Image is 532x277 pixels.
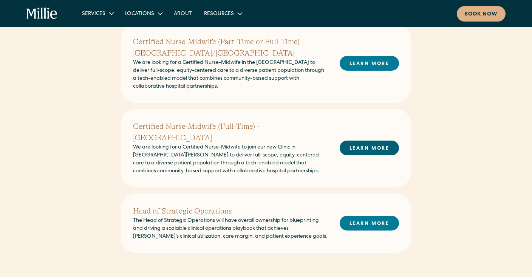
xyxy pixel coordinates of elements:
h2: Head of Strategic Operations [133,206,328,217]
div: Services [82,10,105,18]
div: Resources [198,7,247,20]
div: Locations [125,10,154,18]
div: Resources [204,10,234,18]
a: LEARN MORE [340,56,399,71]
p: We are looking for a Certified Nurse-Midwife to join our new Clinic in [GEOGRAPHIC_DATA][PERSON_N... [133,144,328,175]
a: LEARN MORE [340,141,399,155]
div: Book now [464,11,498,19]
p: The Head of Strategic Operations will have overall ownership for blueprinting and driving a scala... [133,217,328,241]
div: Services [76,7,119,20]
div: Locations [119,7,168,20]
h2: Certified Nurse-Midwife (Part-Time or Full-Time) - [GEOGRAPHIC_DATA]/[GEOGRAPHIC_DATA] [133,36,328,59]
a: home [26,8,58,20]
a: Book now [457,6,506,22]
h2: Certified Nurse-Midwife (Full-Time) - [GEOGRAPHIC_DATA] [133,121,328,144]
a: About [168,7,198,20]
p: We are looking for a Certified Nurse-Midwife in the [GEOGRAPHIC_DATA] to deliver full-scope, equi... [133,59,328,91]
a: LEARN MORE [340,216,399,231]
